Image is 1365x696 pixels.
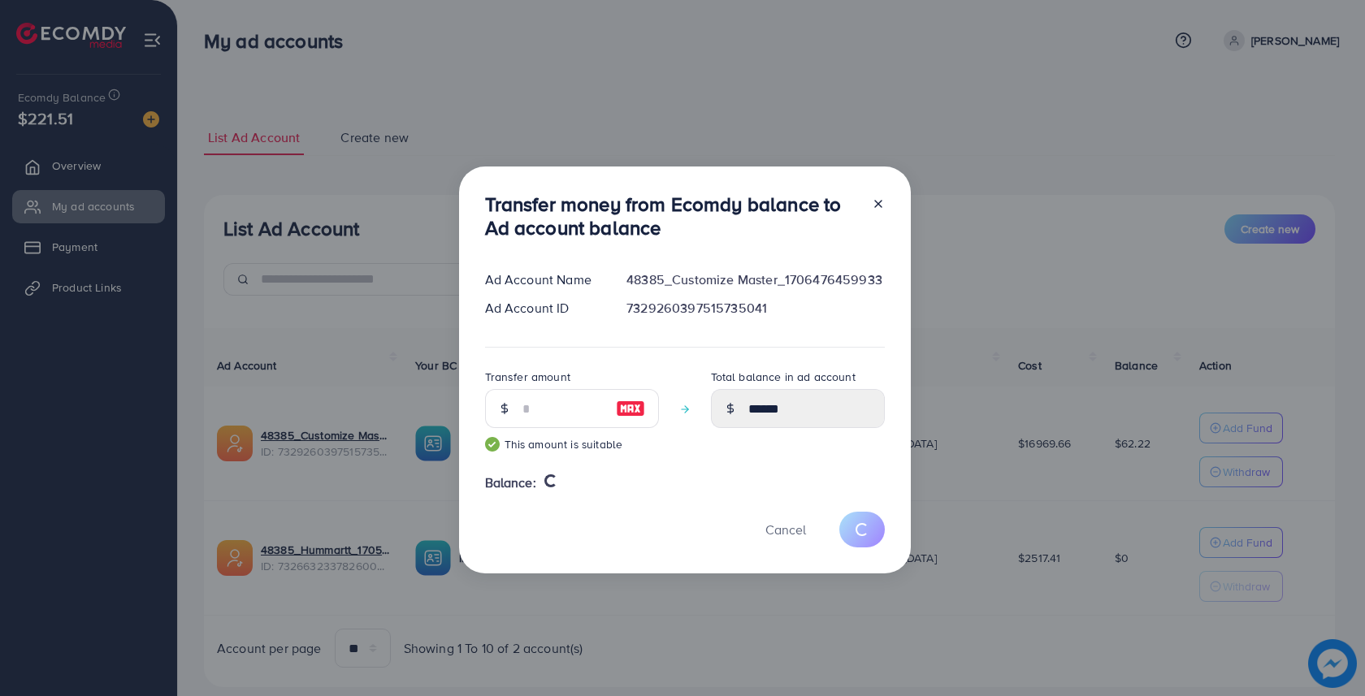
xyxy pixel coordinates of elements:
[485,369,570,385] label: Transfer amount
[472,299,614,318] div: Ad Account ID
[613,270,897,289] div: 48385_Customize Master_1706476459933
[765,521,806,538] span: Cancel
[472,270,614,289] div: Ad Account Name
[485,437,500,452] img: guide
[616,399,645,418] img: image
[485,192,859,240] h3: Transfer money from Ecomdy balance to Ad account balance
[613,299,897,318] div: 7329260397515735041
[745,512,826,547] button: Cancel
[711,369,856,385] label: Total balance in ad account
[485,473,536,492] span: Balance:
[485,436,659,452] small: This amount is suitable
